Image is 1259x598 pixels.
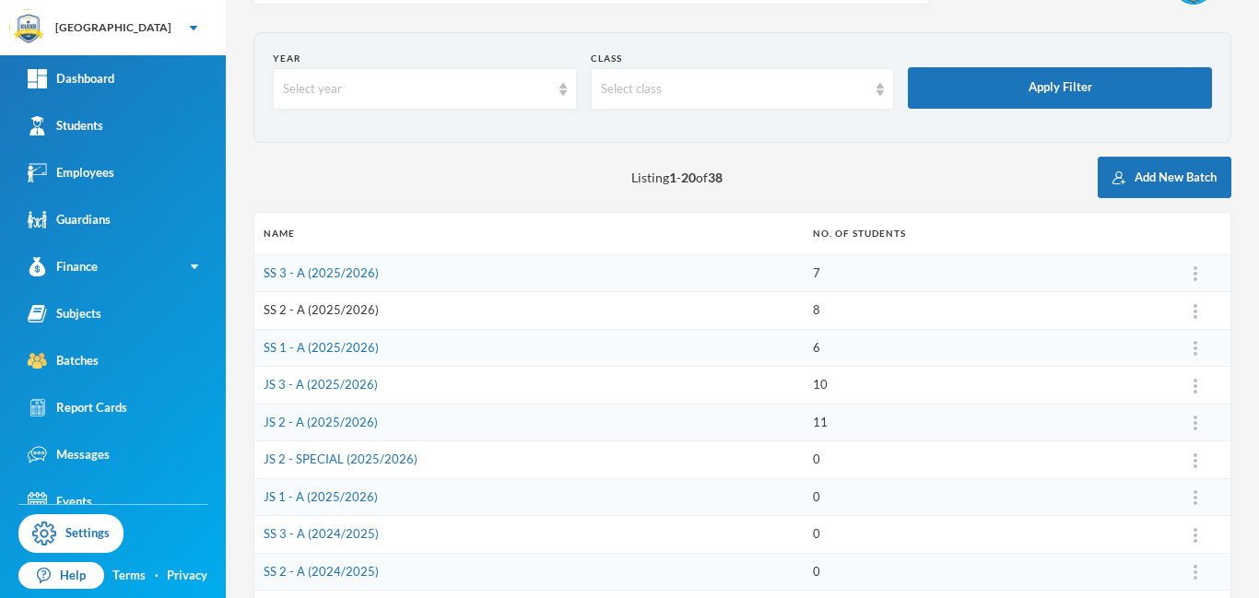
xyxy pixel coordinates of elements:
[28,351,99,370] div: Batches
[681,170,696,185] b: 20
[28,69,114,88] div: Dashboard
[908,67,1212,109] button: Apply Filter
[28,116,103,135] div: Students
[1194,453,1197,468] img: ...
[28,257,98,276] div: Finance
[28,163,114,182] div: Employees
[264,415,378,429] a: JS 2 - A (2025/2026)
[28,398,127,417] div: Report Cards
[804,553,1159,591] td: 0
[708,170,723,185] b: 38
[264,564,379,579] a: SS 2 - A (2024/2025)
[28,210,111,229] div: Guardians
[264,302,379,317] a: SS 2 - A (2025/2026)
[631,168,723,187] span: Listing - of
[601,80,868,99] div: Select class
[264,526,379,541] a: SS 3 - A (2024/2025)
[264,377,378,392] a: JS 3 - A (2025/2026)
[804,254,1159,292] td: 7
[804,441,1159,479] td: 0
[1194,304,1197,319] img: ...
[1194,416,1197,430] img: ...
[273,52,577,65] div: Year
[264,340,379,355] a: SS 1 - A (2025/2026)
[1194,490,1197,505] img: ...
[283,80,550,99] div: Select year
[28,492,92,511] div: Events
[28,445,110,464] div: Messages
[804,213,1159,254] th: No. of students
[1194,266,1197,281] img: ...
[804,329,1159,367] td: 6
[155,567,159,585] div: ·
[254,213,804,254] th: Name
[112,567,146,585] a: Terms
[55,19,171,36] div: [GEOGRAPHIC_DATA]
[804,404,1159,441] td: 11
[1098,157,1231,198] button: Add New Batch
[804,516,1159,554] td: 0
[1194,341,1197,356] img: ...
[264,489,378,504] a: JS 1 - A (2025/2026)
[669,170,677,185] b: 1
[1194,379,1197,393] img: ...
[1194,528,1197,543] img: ...
[804,292,1159,330] td: 8
[804,367,1159,405] td: 10
[18,562,104,590] a: Help
[10,10,47,47] img: logo
[591,52,895,65] div: Class
[264,265,379,280] a: SS 3 - A (2025/2026)
[264,451,418,466] a: JS 2 - SPECIAL (2025/2026)
[804,478,1159,516] td: 0
[28,304,101,323] div: Subjects
[167,567,207,585] a: Privacy
[1194,565,1197,580] img: ...
[18,514,124,553] a: Settings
